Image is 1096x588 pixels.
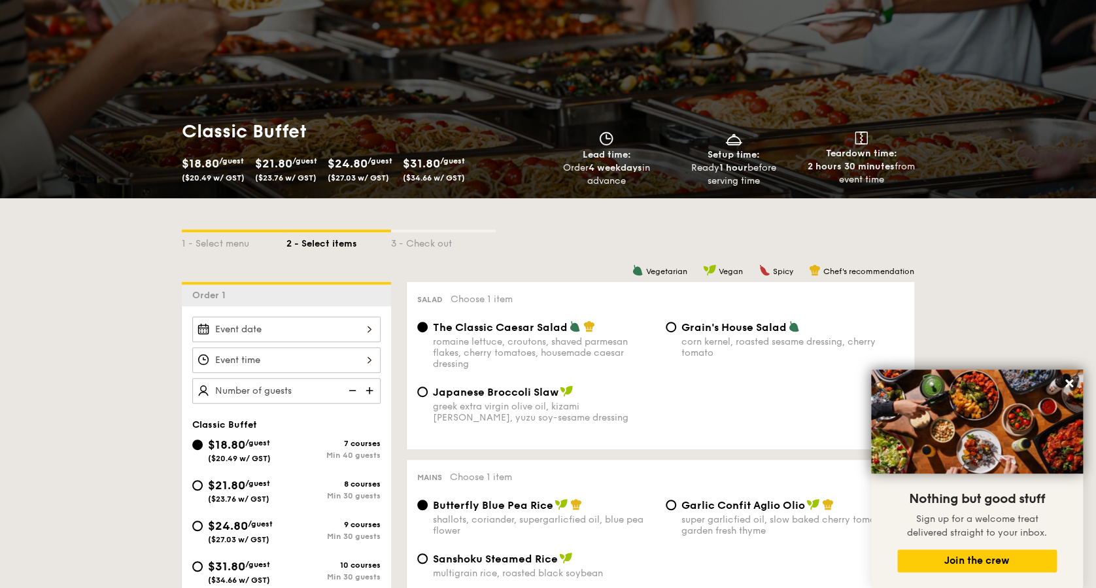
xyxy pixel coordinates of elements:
img: icon-dish.430c3a2e.svg [724,131,744,146]
input: Garlic Confit Aglio Oliosuper garlicfied oil, slow baked cherry tomatoes, garden fresh thyme [666,500,676,510]
span: Mains [417,473,442,482]
img: icon-teardown.65201eee.svg [855,131,868,145]
div: corn kernel, roasted sesame dressing, cherry tomato [681,336,904,358]
span: /guest [245,438,270,447]
span: Order 1 [192,290,231,301]
div: 10 courses [286,561,381,570]
div: super garlicfied oil, slow baked cherry tomatoes, garden fresh thyme [681,514,904,536]
span: Teardown time: [825,148,897,159]
div: romaine lettuce, croutons, shaved parmesan flakes, cherry tomatoes, housemade caesar dressing [433,336,655,370]
span: $18.80 [208,438,245,452]
span: $21.80 [255,156,292,171]
strong: 1 hour [719,162,747,173]
span: Sign up for a welcome treat delivered straight to your inbox. [907,513,1047,538]
img: icon-vegetarian.fe4039eb.svg [569,320,581,332]
span: $31.80 [403,156,440,171]
img: icon-vegan.f8ff3823.svg [555,498,568,510]
div: Ready before serving time [676,162,793,188]
input: Butterfly Blue Pea Riceshallots, coriander, supergarlicfied oil, blue pea flower [417,500,428,510]
button: Close [1059,373,1080,394]
img: icon-chef-hat.a58ddaea.svg [809,264,821,276]
div: 8 courses [286,479,381,489]
img: icon-chef-hat.a58ddaea.svg [822,498,834,510]
span: /guest [219,156,244,165]
div: 9 courses [286,520,381,529]
img: icon-clock.2db775ea.svg [596,131,616,146]
span: /guest [292,156,317,165]
span: Japanese Broccoli Slaw [433,386,558,398]
img: icon-vegetarian.fe4039eb.svg [632,264,643,276]
img: icon-chef-hat.a58ddaea.svg [570,498,582,510]
input: Number of guests [192,378,381,404]
div: Min 30 guests [286,572,381,581]
input: Grain's House Saladcorn kernel, roasted sesame dressing, cherry tomato [666,322,676,332]
span: ($34.66 w/ GST) [403,173,465,182]
span: ($34.66 w/ GST) [208,576,270,585]
span: Choose 1 item [450,472,512,483]
span: Classic Buffet [192,419,257,430]
span: ($27.03 w/ GST) [208,535,269,544]
span: /guest [245,560,270,569]
span: Sanshoku Steamed Rice [433,553,558,565]
div: 3 - Check out [391,232,496,251]
div: 1 - Select menu [182,232,286,251]
div: 2 - Select items [286,232,391,251]
img: icon-add.58712e84.svg [361,378,381,403]
span: Salad [417,295,443,304]
span: Butterfly Blue Pea Rice [433,499,553,511]
span: ($20.49 w/ GST) [182,173,245,182]
input: $21.80/guest($23.76 w/ GST)8 coursesMin 30 guests [192,480,203,491]
span: Vegetarian [646,267,687,276]
input: Japanese Broccoli Slawgreek extra virgin olive oil, kizami [PERSON_NAME], yuzu soy-sesame dressing [417,387,428,397]
img: DSC07876-Edit02-Large.jpeg [871,370,1083,474]
input: $31.80/guest($34.66 w/ GST)10 coursesMin 30 guests [192,561,203,572]
div: Min 40 guests [286,451,381,460]
span: $21.80 [208,478,245,493]
h1: Classic Buffet [182,120,543,143]
span: /guest [368,156,392,165]
span: ($23.76 w/ GST) [208,494,269,504]
img: icon-spicy.37a8142b.svg [759,264,770,276]
div: Order in advance [548,162,665,188]
input: Event date [192,317,381,342]
div: Min 30 guests [286,491,381,500]
button: Join the crew [897,549,1057,572]
input: Event time [192,347,381,373]
span: Spicy [773,267,793,276]
img: icon-vegan.f8ff3823.svg [703,264,716,276]
img: icon-chef-hat.a58ddaea.svg [583,320,595,332]
div: 7 courses [286,439,381,448]
div: Min 30 guests [286,532,381,541]
img: icon-vegetarian.fe4039eb.svg [788,320,800,332]
input: $18.80/guest($20.49 w/ GST)7 coursesMin 40 guests [192,440,203,450]
span: Chef's recommendation [823,267,914,276]
span: Vegan [719,267,743,276]
span: Grain's House Salad [681,321,787,334]
span: $31.80 [208,559,245,574]
span: $18.80 [182,156,219,171]
strong: 4 weekdays [589,162,642,173]
div: greek extra virgin olive oil, kizami [PERSON_NAME], yuzu soy-sesame dressing [433,401,655,423]
span: ($27.03 w/ GST) [328,173,389,182]
span: Setup time: [708,149,760,160]
img: icon-vegan.f8ff3823.svg [559,552,572,564]
input: Sanshoku Steamed Ricemultigrain rice, roasted black soybean [417,553,428,564]
div: multigrain rice, roasted black soybean [433,568,655,579]
strong: 2 hours 30 minutes [808,161,895,172]
span: $24.80 [208,519,248,533]
img: icon-vegan.f8ff3823.svg [560,385,573,397]
span: Nothing but good stuff [909,491,1045,507]
span: /guest [245,479,270,488]
div: from event time [802,160,919,186]
span: The Classic Caesar Salad [433,321,568,334]
img: icon-reduce.1d2dbef1.svg [341,378,361,403]
span: Choose 1 item [451,294,513,305]
span: $24.80 [328,156,368,171]
span: /guest [248,519,273,528]
span: ($23.76 w/ GST) [255,173,317,182]
div: shallots, coriander, supergarlicfied oil, blue pea flower [433,514,655,536]
span: /guest [440,156,465,165]
img: icon-vegan.f8ff3823.svg [806,498,819,510]
span: Garlic Confit Aglio Olio [681,499,805,511]
input: $24.80/guest($27.03 w/ GST)9 coursesMin 30 guests [192,521,203,531]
